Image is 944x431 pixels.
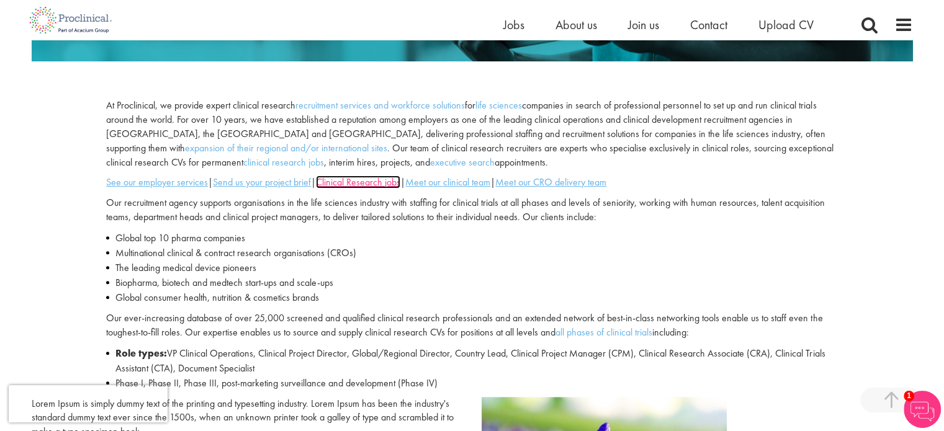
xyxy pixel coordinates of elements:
[106,260,837,275] li: The leading medical device pioneers
[758,17,814,33] a: Upload CV
[106,275,837,290] li: Biopharma, biotech and medtech start-ups and scale-ups
[475,99,522,112] a: life sciences
[213,176,311,189] a: Send us your project brief
[430,156,495,169] a: executive search
[106,376,837,391] li: Phase I, Phase II, Phase III, post-marketing surveillance and development (Phase IV)
[106,346,837,376] li: VP Clinical Operations, Clinical Project Director, Global/Regional Director, Country Lead, Clinic...
[503,17,524,33] a: Jobs
[243,156,324,169] a: clinical research jobs
[9,385,168,422] iframe: reCAPTCHA
[185,141,387,154] a: expansion of their regional and/or international sites
[295,99,465,112] a: recruitment services and workforce solutions
[106,196,837,224] p: Our recruitment agency supports organisations in the life sciences industry with staffing for cli...
[115,347,167,360] strong: Role types:
[690,17,727,33] a: Contact
[628,17,659,33] a: Join us
[106,176,837,190] p: | | | |
[106,231,837,246] li: Global top 10 pharma companies
[106,99,837,169] p: At Proclinical, we provide expert clinical research for companies in search of professional perso...
[405,176,490,189] a: Meet our clinical team
[555,326,652,339] a: all phases of clinical trials
[904,391,941,428] img: Chatbot
[106,176,208,189] a: See our employer services
[106,290,837,305] li: Global consumer health, nutrition & cosmetics brands
[495,176,606,189] a: Meet our CRO delivery team
[904,391,914,401] span: 1
[555,17,597,33] a: About us
[106,311,837,340] p: Our ever-increasing database of over 25,000 screened and qualified clinical research professional...
[316,176,400,189] a: Clinical Research jobs
[106,246,837,260] li: Multinational clinical & contract research organisations (CROs)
